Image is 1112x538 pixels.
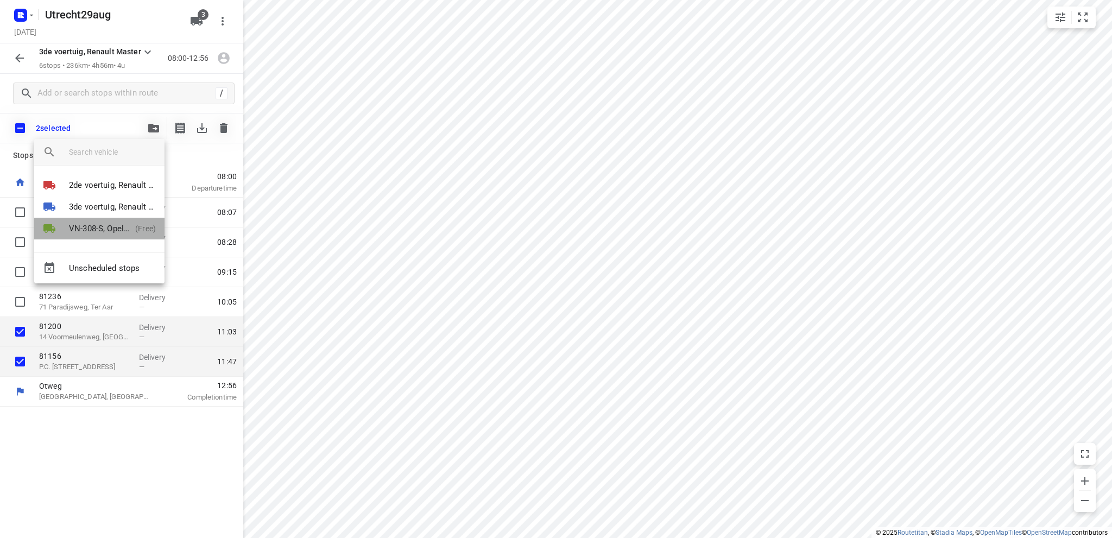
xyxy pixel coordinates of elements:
p: VN-308-S, Opel Vivaro [69,223,131,235]
div: Unscheduled stops [34,257,165,279]
li: 2de voertuig, Renault Master [34,174,165,196]
p: 3de voertuig, Renault Master [69,201,156,213]
p: (Free) [131,223,156,235]
span: Unscheduled stops [69,262,156,275]
p: 2de voertuig, Renault Master [69,179,156,192]
div: Search [34,139,69,165]
li: 3de voertuig, Renault Master [34,196,165,218]
input: search vehicle [69,144,156,160]
li: VN-308-S, Opel Vivaro [34,218,165,239]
